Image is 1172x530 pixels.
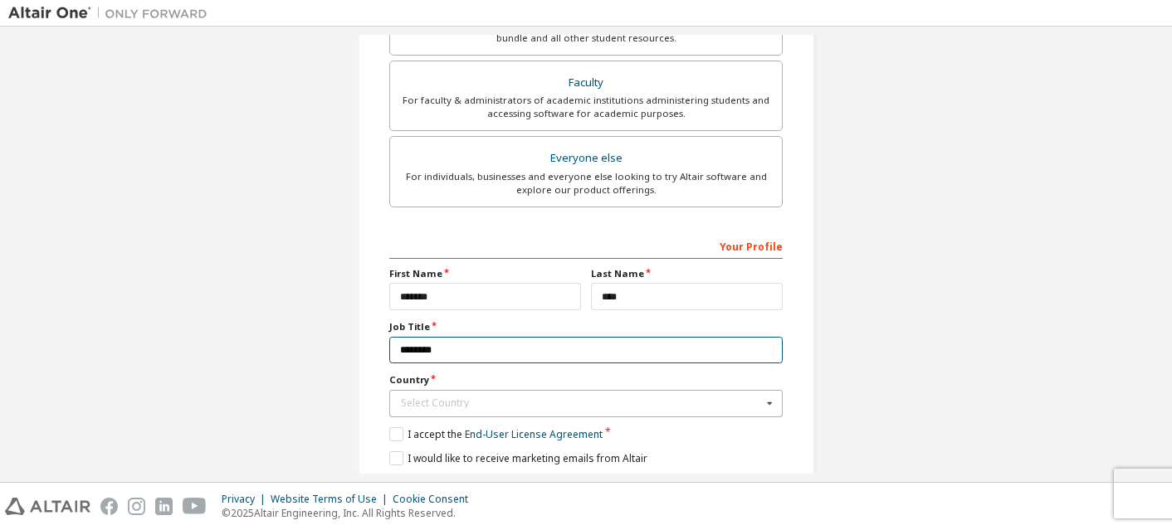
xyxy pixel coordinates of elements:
[183,498,207,515] img: youtube.svg
[389,373,783,387] label: Country
[271,493,393,506] div: Website Terms of Use
[393,493,478,506] div: Cookie Consent
[222,493,271,506] div: Privacy
[401,398,762,408] div: Select Country
[389,267,581,280] label: First Name
[128,498,145,515] img: instagram.svg
[465,427,603,441] a: End-User License Agreement
[400,94,772,120] div: For faculty & administrators of academic institutions administering students and accessing softwa...
[389,451,647,465] label: I would like to receive marketing emails from Altair
[155,498,173,515] img: linkedin.svg
[222,506,478,520] p: © 2025 Altair Engineering, Inc. All Rights Reserved.
[400,71,772,95] div: Faculty
[389,427,603,441] label: I accept the
[100,498,118,515] img: facebook.svg
[591,267,783,280] label: Last Name
[5,498,90,515] img: altair_logo.svg
[389,320,783,333] label: Job Title
[8,5,216,22] img: Altair One
[389,232,783,259] div: Your Profile
[400,147,772,170] div: Everyone else
[400,170,772,197] div: For individuals, businesses and everyone else looking to try Altair software and explore our prod...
